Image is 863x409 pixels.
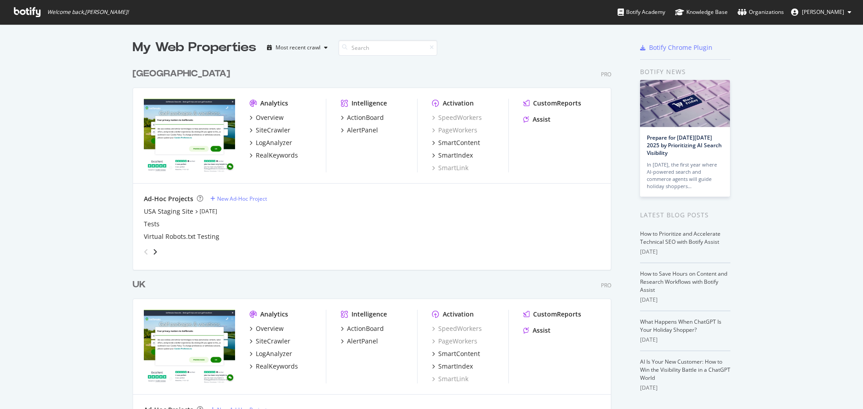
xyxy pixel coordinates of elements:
[347,337,378,346] div: AlertPanel
[432,362,473,371] a: SmartIndex
[144,220,160,229] a: Tests
[675,8,728,17] div: Knowledge Base
[144,207,193,216] a: USA Staging Site
[256,349,292,358] div: LogAnalyzer
[133,278,146,291] div: UK
[438,138,480,147] div: SmartContent
[443,310,474,319] div: Activation
[432,324,482,333] a: SpeedWorkers
[341,113,384,122] a: ActionBoard
[347,113,384,122] div: ActionBoard
[533,310,581,319] div: CustomReports
[640,43,712,52] a: Botify Chrome Plugin
[210,195,267,202] a: New Ad-Hoc Project
[640,336,730,344] div: [DATE]
[438,349,480,358] div: SmartContent
[640,248,730,256] div: [DATE]
[432,163,468,172] a: SmartLink
[200,207,217,215] a: [DATE]
[802,8,844,16] span: Tom Duncombe
[133,278,149,291] a: UK
[523,99,581,108] a: CustomReports
[533,326,551,335] div: Assist
[640,318,721,334] a: What Happens When ChatGPT Is Your Holiday Shopper?
[338,40,437,56] input: Search
[640,270,727,294] a: How to Save Hours on Content and Research Workflows with Botify Assist
[249,337,290,346] a: SiteCrawler
[341,337,378,346] a: AlertPanel
[249,126,290,135] a: SiteCrawler
[738,8,784,17] div: Organizations
[256,138,292,147] div: LogAnalyzer
[256,324,284,333] div: Overview
[438,362,473,371] div: SmartIndex
[432,151,473,160] a: SmartIndex
[618,8,665,17] div: Botify Academy
[249,151,298,160] a: RealKeywords
[438,151,473,160] div: SmartIndex
[276,45,320,50] div: Most recent crawl
[256,113,284,122] div: Overview
[351,99,387,108] div: Intelligence
[647,161,723,190] div: In [DATE], the first year where AI-powered search and commerce agents will guide holiday shoppers…
[256,126,290,135] div: SiteCrawler
[249,138,292,147] a: LogAnalyzer
[523,310,581,319] a: CustomReports
[640,230,721,246] a: How to Prioritize and Accelerate Technical SEO with Botify Assist
[640,358,730,382] a: AI Is Your New Customer: How to Win the Visibility Battle in a ChatGPT World
[351,310,387,319] div: Intelligence
[217,195,267,202] div: New Ad-Hoc Project
[341,126,378,135] a: AlertPanel
[533,99,581,108] div: CustomReports
[133,39,256,57] div: My Web Properties
[443,99,474,108] div: Activation
[249,113,284,122] a: Overview
[432,337,477,346] a: PageWorkers
[140,245,152,259] div: angle-left
[347,324,384,333] div: ActionBoard
[647,134,722,157] a: Prepare for [DATE][DATE] 2025 by Prioritizing AI Search Visibility
[432,349,480,358] a: SmartContent
[260,310,288,319] div: Analytics
[432,126,477,135] a: PageWorkers
[249,349,292,358] a: LogAnalyzer
[523,326,551,335] a: Assist
[249,362,298,371] a: RealKeywords
[133,67,230,80] div: [GEOGRAPHIC_DATA]
[260,99,288,108] div: Analytics
[144,232,219,241] a: Virtual Robots.txt Testing
[649,43,712,52] div: Botify Chrome Plugin
[144,310,235,383] img: www.golfbreaks.com/en-gb/
[347,126,378,135] div: AlertPanel
[784,5,859,19] button: [PERSON_NAME]
[144,99,235,172] img: www.golfbreaks.com/en-us/
[341,324,384,333] a: ActionBoard
[533,115,551,124] div: Assist
[432,374,468,383] a: SmartLink
[249,324,284,333] a: Overview
[432,138,480,147] a: SmartContent
[256,362,298,371] div: RealKeywords
[640,210,730,220] div: Latest Blog Posts
[256,151,298,160] div: RealKeywords
[640,67,730,77] div: Botify news
[432,113,482,122] a: SpeedWorkers
[640,296,730,304] div: [DATE]
[256,337,290,346] div: SiteCrawler
[601,70,611,78] div: Pro
[152,247,158,256] div: angle-right
[133,67,234,80] a: [GEOGRAPHIC_DATA]
[523,115,551,124] a: Assist
[47,9,129,16] span: Welcome back, [PERSON_NAME] !
[144,194,193,203] div: Ad-Hoc Projects
[601,281,611,289] div: Pro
